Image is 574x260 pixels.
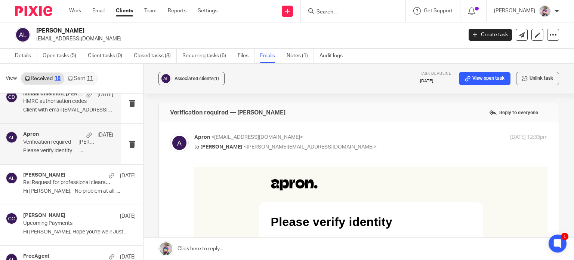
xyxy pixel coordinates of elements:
a: Emails [260,49,281,63]
div: Need help? Contact or use the Chat feature on your dashboard. [77,138,277,167]
a: Work [69,7,81,15]
a: Sent11 [64,73,96,85]
p: [DATE] [420,78,451,84]
h4: FreeAgent [23,253,49,260]
a: [EMAIL_ADDRESS][DOMAIN_NAME] [77,138,212,156]
span: Associated clients [175,76,219,81]
a: Create task [469,29,512,41]
a: Settings [198,7,217,15]
button: Associated clients(1) [158,72,225,85]
span: (1) [213,76,219,81]
a: Email [92,7,105,15]
p: HMRC authorisation codes [23,98,95,105]
p: Verification required — [PERSON_NAME] [23,139,95,146]
p: [DATE] [98,91,113,98]
h4: [PERSON_NAME] [23,172,65,178]
a: Verify identity [114,90,233,114]
img: svg%3E [6,131,18,143]
img: svg%3E [6,172,18,184]
p: Hi [PERSON_NAME], Hope you're well! Just... [23,229,136,235]
span: View [6,74,17,82]
p: [DATE] [120,172,136,180]
h4: [PERSON_NAME] [23,212,65,219]
p: [DATE] [120,212,136,220]
a: Team [144,7,157,15]
label: Reply to everyone [487,107,540,118]
a: Received18 [21,73,64,85]
img: Pixie [15,6,52,16]
button: Unlink task [516,72,559,85]
a: Client tasks (0) [88,49,128,63]
div: 1 [561,233,568,240]
p: [EMAIL_ADDRESS][DOMAIN_NAME] [36,35,457,43]
img: svg%3E [6,91,18,103]
p: Re: Request for professional clearance [23,180,113,186]
span: Task deadline [420,72,451,76]
p: Upcoming Payments [23,220,113,227]
p: Please verify identity ͏ ‌ ͏ ‌ ... [23,148,113,154]
span: Apron [194,135,210,140]
div: 18 [55,76,61,81]
img: svg%3E [6,212,18,224]
h2: [PERSON_NAME] [36,27,373,35]
div: Best regards, Apron team [77,173,277,192]
img: svg%3E [170,134,189,152]
p: Client with email [EMAIL_ADDRESS][DOMAIN_NAME]... [23,107,113,113]
span: Get Support [424,8,453,13]
a: Notes (1) [287,49,314,63]
span: <[EMAIL_ADDRESS][DOMAIN_NAME]> [211,135,303,140]
a: Open tasks (5) [43,49,82,63]
div: Before you can pay with Apron, we need to verify identity. [77,68,270,78]
div: Please verify identity [77,47,270,62]
p: [DATE] [98,131,113,139]
span: to [194,144,199,150]
a: Closed tasks (8) [134,49,177,63]
a: Files [238,49,254,63]
div: 11 [87,76,93,81]
input: Search [316,9,383,16]
h4: Apron [23,131,39,138]
a: View open task [459,72,510,85]
a: Recurring tasks (6) [182,49,232,63]
a: Clients [116,7,133,15]
img: Apron [77,12,123,23]
h4: iamaaronlennon, [PERSON_NAME] [23,91,83,97]
img: svg%3E [160,73,172,84]
p: Hi [PERSON_NAME], No problem at all. ... [23,188,136,195]
span: <[PERSON_NAME][EMAIL_ADDRESS][DOMAIN_NAME]> [244,144,377,150]
img: DBTieDye.jpg [539,5,551,17]
a: Details [15,49,37,63]
span: [PERSON_NAME] [200,144,243,150]
img: svg%3E [15,27,31,43]
p: [DATE] 12:33pm [510,134,547,141]
h4: Verification required — [PERSON_NAME] [170,109,286,116]
a: Audit logs [320,49,348,63]
a: Reports [168,7,186,15]
p: [PERSON_NAME] [494,7,535,15]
